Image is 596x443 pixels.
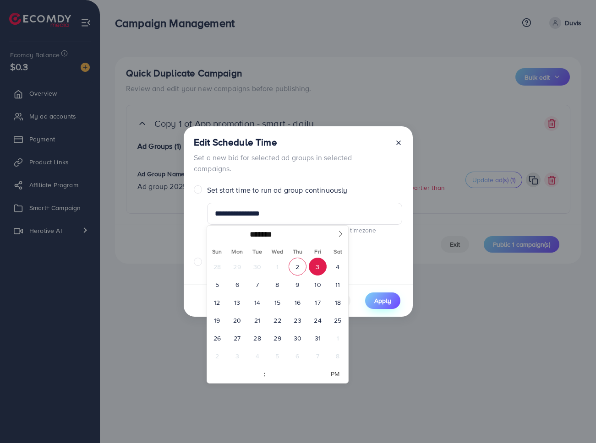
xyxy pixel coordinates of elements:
[248,258,266,276] span: September 30, 2025
[268,347,286,365] span: November 5, 2025
[329,329,347,347] span: November 1, 2025
[329,293,347,311] span: October 18, 2025
[309,329,327,347] span: October 31, 2025
[248,293,266,311] span: October 14, 2025
[227,249,247,254] span: Mon
[268,258,286,276] span: October 1, 2025
[247,249,268,254] span: Tue
[194,137,388,148] h4: Edit Schedule Time
[266,366,323,384] input: Minute
[289,311,306,329] span: October 23, 2025
[365,292,400,309] button: Apply
[329,311,347,329] span: October 25, 2025
[194,152,388,174] p: Set a new bid for selected ad groups in selected campaigns.
[328,249,348,254] span: Sat
[329,347,347,365] span: November 8, 2025
[329,276,347,293] span: October 11, 2025
[268,276,286,293] span: October 8, 2025
[309,293,327,311] span: October 17, 2025
[268,293,286,311] span: October 15, 2025
[323,365,348,383] span: Click to toggle
[557,402,589,436] iframe: Chat
[207,249,227,254] span: Sun
[228,293,246,311] span: October 13, 2025
[263,365,266,383] span: :
[268,329,286,347] span: October 29, 2025
[289,276,306,293] span: October 9, 2025
[329,258,347,276] span: October 4, 2025
[228,347,246,365] span: November 3, 2025
[228,258,246,276] span: September 29, 2025
[207,203,402,225] input: Set start time to run ad group continuouslyAd delivery is based on your registered account timezo...
[228,276,246,293] span: October 6, 2025
[309,258,327,276] span: October 3, 2025
[208,276,226,293] span: October 5, 2025
[374,296,391,305] span: Apply
[207,366,263,384] input: Hour
[309,311,327,329] span: October 24, 2025
[268,311,286,329] span: October 22, 2025
[208,258,226,276] span: September 28, 2025
[277,230,306,239] input: Year
[248,347,266,365] span: November 4, 2025
[309,347,327,365] span: November 7, 2025
[289,347,306,365] span: November 6, 2025
[208,293,226,311] span: October 12, 2025
[208,329,226,347] span: October 26, 2025
[268,249,288,254] span: Wed
[308,249,328,254] span: Fri
[248,329,266,347] span: October 28, 2025
[248,276,266,293] span: October 7, 2025
[289,293,306,311] span: October 16, 2025
[208,311,226,329] span: October 19, 2025
[289,258,306,276] span: October 2, 2025
[228,329,246,347] span: October 27, 2025
[228,311,246,329] span: October 20, 2025
[309,276,327,293] span: October 10, 2025
[207,185,402,246] label: Set start time to run ad group continuously
[288,249,308,254] span: Thu
[249,230,276,240] select: Month
[289,329,306,347] span: October 30, 2025
[208,347,226,365] span: November 2, 2025
[248,311,266,329] span: October 21, 2025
